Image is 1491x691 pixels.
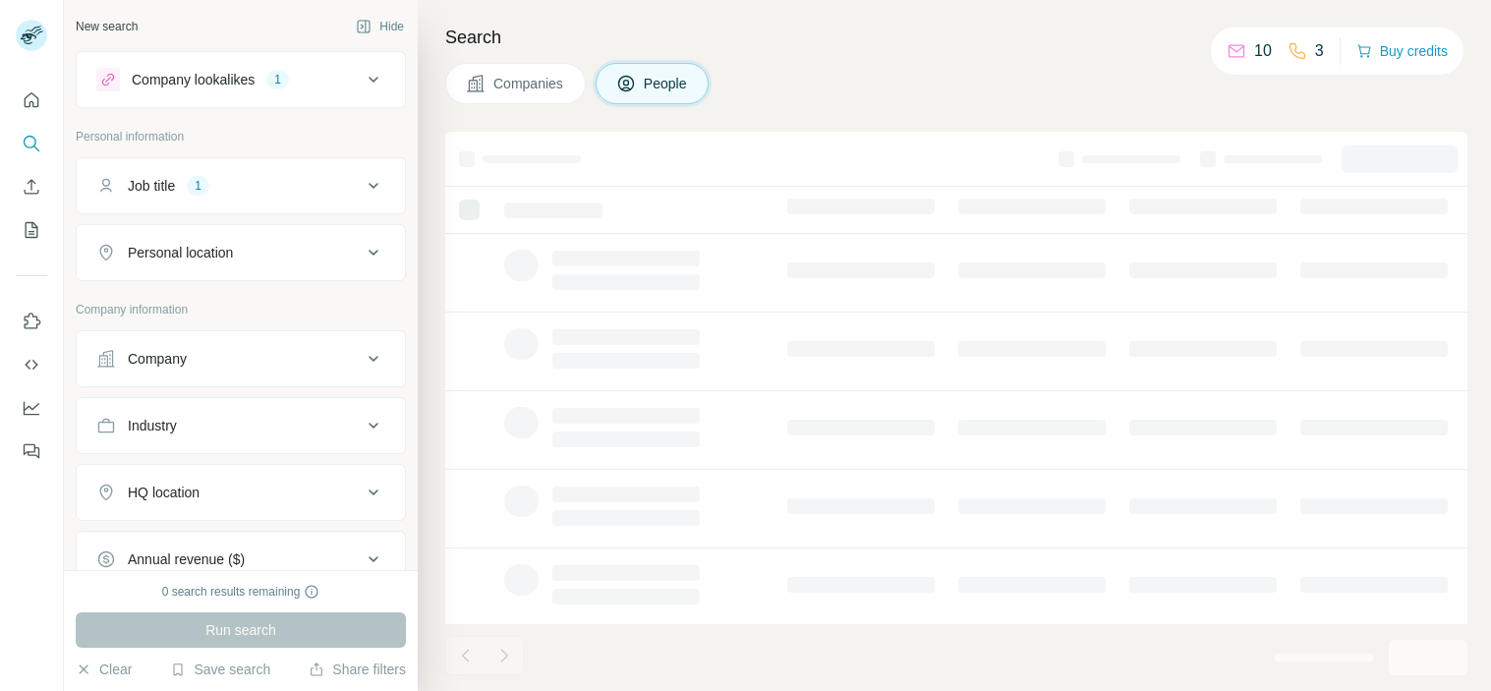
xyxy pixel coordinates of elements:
div: New search [76,18,138,35]
button: Personal location [77,229,405,276]
button: Use Surfe API [16,347,47,382]
button: Job title1 [77,162,405,209]
div: 1 [187,177,209,195]
p: Company information [76,301,406,318]
button: Industry [77,402,405,449]
div: 0 search results remaining [162,583,320,601]
button: Annual revenue ($) [77,536,405,583]
div: Company [128,349,187,369]
button: Quick start [16,83,47,118]
div: Personal location [128,243,233,262]
div: HQ location [128,483,200,502]
p: 3 [1315,39,1324,63]
button: Search [16,126,47,161]
span: Companies [493,74,565,93]
button: HQ location [77,469,405,516]
button: Share filters [309,660,406,679]
button: Hide [342,12,418,41]
p: 10 [1254,39,1272,63]
button: Use Surfe on LinkedIn [16,304,47,339]
div: Annual revenue ($) [128,549,245,569]
h4: Search [445,24,1467,51]
div: 1 [266,71,289,88]
button: Feedback [16,433,47,469]
span: People [644,74,689,93]
button: My lists [16,212,47,248]
button: Buy credits [1356,37,1448,65]
p: Personal information [76,128,406,145]
button: Enrich CSV [16,169,47,204]
button: Company lookalikes1 [77,56,405,103]
div: Company lookalikes [132,70,255,89]
button: Clear [76,660,132,679]
div: Job title [128,176,175,196]
button: Save search [170,660,270,679]
button: Dashboard [16,390,47,426]
div: Industry [128,416,177,435]
button: Company [77,335,405,382]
